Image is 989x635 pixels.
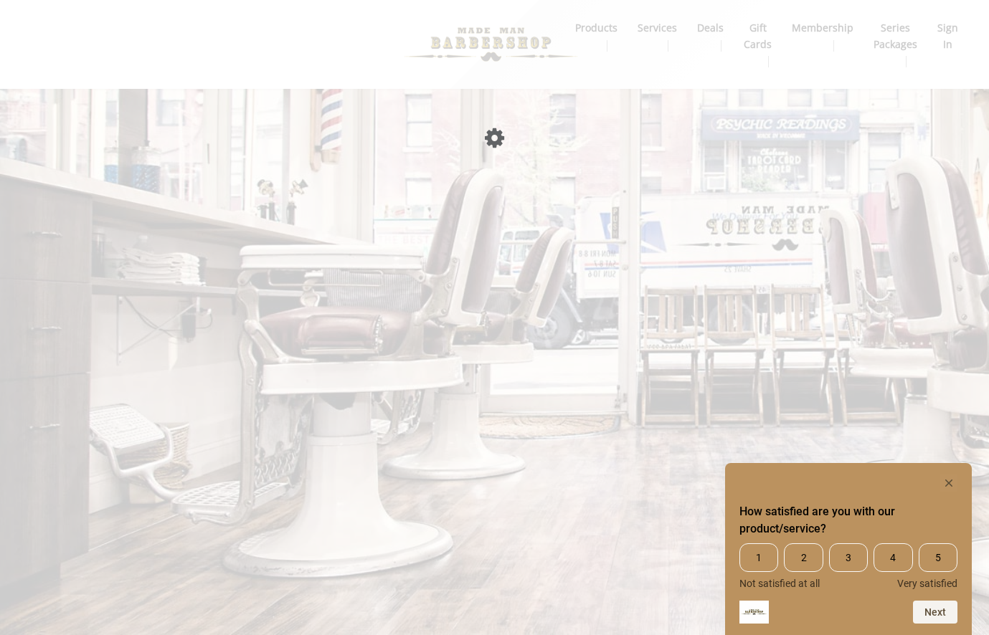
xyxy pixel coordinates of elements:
[829,543,868,572] span: 3
[739,474,957,624] div: How satisfied are you with our product/service? Select an option from 1 to 5, with 1 being Not sa...
[919,543,957,572] span: 5
[913,601,957,624] button: Next question
[897,578,957,589] span: Very satisfied
[784,543,823,572] span: 2
[739,543,778,572] span: 1
[874,543,912,572] span: 4
[739,578,820,589] span: Not satisfied at all
[739,543,957,589] div: How satisfied are you with our product/service? Select an option from 1 to 5, with 1 being Not sa...
[739,503,957,538] h2: How satisfied are you with our product/service? Select an option from 1 to 5, with 1 being Not sa...
[940,474,957,492] button: Hide survey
